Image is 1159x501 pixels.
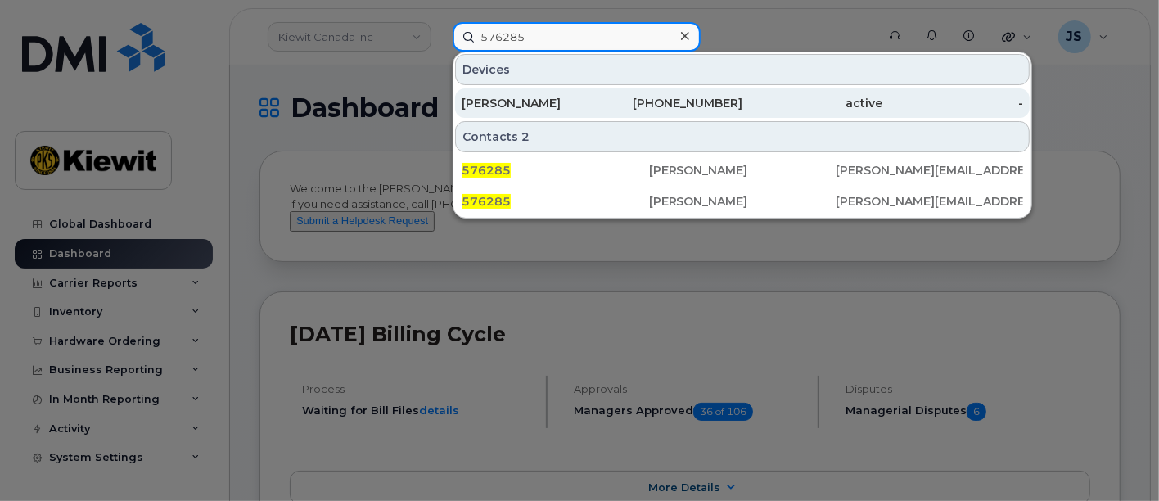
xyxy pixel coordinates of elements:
div: [PERSON_NAME] [462,95,602,111]
div: [PHONE_NUMBER] [602,95,743,111]
span: 576285 [462,163,511,178]
span: 576285 [462,194,511,209]
a: 576285[PERSON_NAME][PERSON_NAME][EMAIL_ADDRESS][PERSON_NAME][DOMAIN_NAME] [455,187,1030,216]
div: [PERSON_NAME][EMAIL_ADDRESS][PERSON_NAME][DOMAIN_NAME] [836,193,1023,210]
div: [PERSON_NAME][EMAIL_ADDRESS][PERSON_NAME][DOMAIN_NAME] [836,162,1023,178]
div: Contacts [455,121,1030,152]
div: Devices [455,54,1030,85]
div: [PERSON_NAME] [649,193,837,210]
iframe: Messenger Launcher [1088,430,1147,489]
div: [PERSON_NAME] [649,162,837,178]
div: - [883,95,1024,111]
a: [PERSON_NAME][PHONE_NUMBER]active- [455,88,1030,118]
div: active [742,95,883,111]
span: 2 [521,129,530,145]
a: 576285[PERSON_NAME][PERSON_NAME][EMAIL_ADDRESS][PERSON_NAME][DOMAIN_NAME] [455,156,1030,185]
